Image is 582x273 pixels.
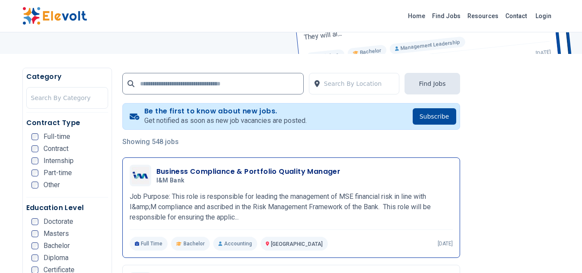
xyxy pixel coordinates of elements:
[213,237,257,251] p: Accounting
[132,167,149,184] img: I&M Bank
[122,137,460,147] p: Showing 548 jobs
[184,240,205,247] span: Bachelor
[31,169,38,176] input: Part-time
[44,254,68,261] span: Diploma
[22,7,87,25] img: Elevolt
[31,254,38,261] input: Diploma
[44,218,73,225] span: Doctorate
[44,133,70,140] span: Full-time
[26,203,108,213] h5: Education Level
[44,157,74,164] span: Internship
[130,165,453,251] a: I&M BankBusiness Compliance & Portfolio Quality ManagerI&M BankJob Purpose: This role is responsi...
[405,73,460,94] button: Find Jobs
[464,9,502,23] a: Resources
[44,242,70,249] span: Bachelor
[31,157,38,164] input: Internship
[31,242,38,249] input: Bachelor
[130,237,168,251] p: Full Time
[413,108,456,125] button: Subscribe
[405,9,429,23] a: Home
[26,118,108,128] h5: Contract Type
[271,241,323,247] span: [GEOGRAPHIC_DATA]
[31,182,38,188] input: Other
[144,116,307,126] p: Get notified as soon as new job vacancies are posted.
[539,232,582,273] iframe: Chat Widget
[144,107,307,116] h4: Be the first to know about new jobs.
[44,230,69,237] span: Masters
[130,191,453,223] p: Job Purpose: This role is responsible for leading the management of MSE financial risk in line wi...
[429,9,464,23] a: Find Jobs
[438,240,453,247] p: [DATE]
[26,72,108,82] h5: Category
[31,133,38,140] input: Full-time
[502,9,530,23] a: Contact
[156,177,185,185] span: I&M Bank
[44,145,68,152] span: Contract
[31,218,38,225] input: Doctorate
[44,169,72,176] span: Part-time
[156,166,341,177] h3: Business Compliance & Portfolio Quality Manager
[530,7,557,25] a: Login
[44,182,60,188] span: Other
[31,145,38,152] input: Contract
[31,230,38,237] input: Masters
